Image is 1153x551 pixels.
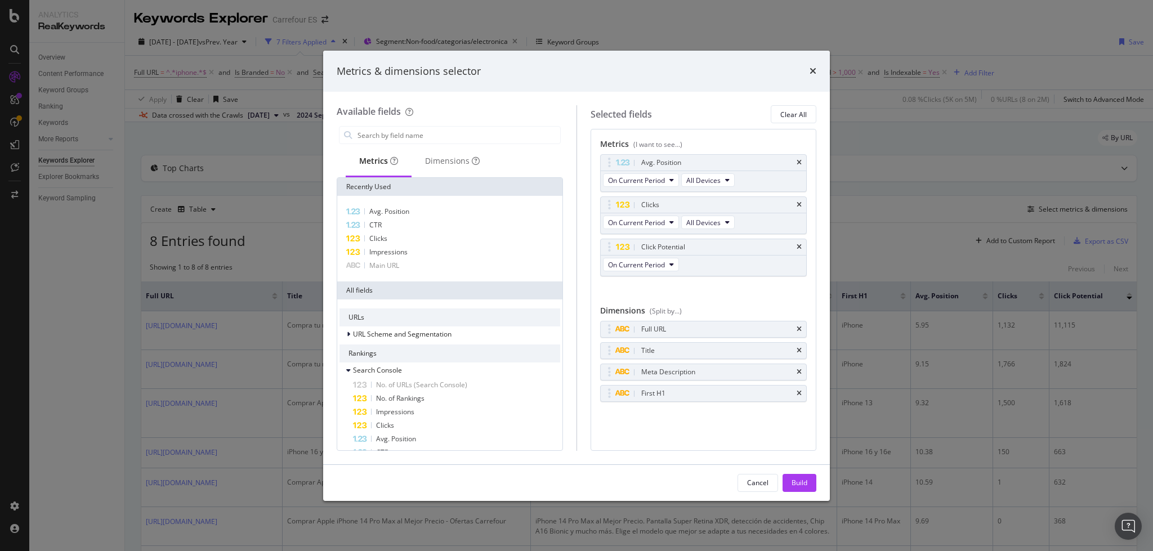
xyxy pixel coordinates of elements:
[369,261,399,270] span: Main URL
[376,407,414,416] span: Impressions
[603,258,679,271] button: On Current Period
[608,176,665,185] span: On Current Period
[797,201,802,208] div: times
[600,364,807,380] div: Meta Descriptiontimes
[641,366,695,378] div: Meta Description
[797,244,802,250] div: times
[359,155,398,167] div: Metrics
[600,138,807,154] div: Metrics
[323,51,830,501] div: modal
[797,347,802,354] div: times
[797,390,802,397] div: times
[600,385,807,402] div: First H1times
[600,305,807,321] div: Dimensions
[600,239,807,276] div: Click PotentialtimesOn Current Period
[650,306,682,316] div: (Split by...)
[686,218,721,227] span: All Devices
[339,308,560,326] div: URLs
[600,342,807,359] div: Titletimes
[681,173,735,187] button: All Devices
[797,369,802,375] div: times
[376,420,394,430] span: Clicks
[337,64,481,79] div: Metrics & dimensions selector
[425,155,480,167] div: Dimensions
[641,388,665,399] div: First H1
[1115,513,1142,540] div: Open Intercom Messenger
[339,344,560,362] div: Rankings
[376,434,416,444] span: Avg. Position
[608,218,665,227] span: On Current Period
[591,108,652,121] div: Selected fields
[603,173,679,187] button: On Current Period
[337,281,562,299] div: All fields
[369,220,382,230] span: CTR
[369,247,408,257] span: Impressions
[641,157,681,168] div: Avg. Position
[369,207,409,216] span: Avg. Position
[608,260,665,270] span: On Current Period
[641,345,655,356] div: Title
[747,478,768,487] div: Cancel
[600,154,807,192] div: Avg. PositiontimesOn Current PeriodAll Devices
[681,216,735,229] button: All Devices
[633,140,682,149] div: (I want to see...)
[353,365,402,375] span: Search Console
[600,321,807,338] div: Full URLtimes
[810,64,816,79] div: times
[792,478,807,487] div: Build
[797,159,802,166] div: times
[337,105,401,118] div: Available fields
[337,178,562,196] div: Recently Used
[369,234,387,243] span: Clicks
[600,196,807,234] div: ClickstimesOn Current PeriodAll Devices
[376,393,424,403] span: No. of Rankings
[797,326,802,333] div: times
[783,474,816,492] button: Build
[780,110,807,119] div: Clear All
[603,216,679,229] button: On Current Period
[356,127,560,144] input: Search by field name
[641,241,685,253] div: Click Potential
[738,474,778,492] button: Cancel
[353,329,452,339] span: URL Scheme and Segmentation
[771,105,816,123] button: Clear All
[641,324,666,335] div: Full URL
[641,199,659,210] div: Clicks
[686,176,721,185] span: All Devices
[376,380,467,389] span: No. of URLs (Search Console)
